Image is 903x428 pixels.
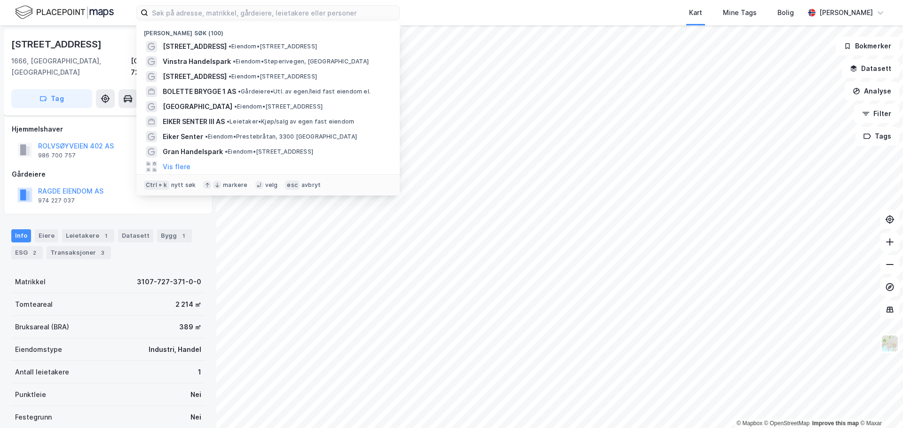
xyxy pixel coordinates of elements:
[175,299,201,310] div: 2 214 ㎡
[11,229,31,242] div: Info
[15,389,46,400] div: Punktleie
[265,181,278,189] div: velg
[285,180,300,190] div: esc
[15,299,53,310] div: Tomteareal
[163,86,236,97] span: BOLETTE BRYGGE 1 AS
[11,37,103,52] div: [STREET_ADDRESS]
[98,248,107,257] div: 3
[689,7,702,18] div: Kart
[842,59,899,78] button: Datasett
[62,229,114,242] div: Leietakere
[163,56,231,67] span: Vinstra Handelspark
[149,344,201,355] div: Industri, Handel
[35,229,58,242] div: Eiere
[12,124,205,135] div: Hjemmelshaver
[12,169,205,180] div: Gårdeiere
[238,88,241,95] span: •
[15,366,69,378] div: Antall leietakere
[229,73,231,80] span: •
[855,127,899,146] button: Tags
[131,55,205,78] div: [GEOGRAPHIC_DATA], 727/371
[148,6,399,20] input: Søk på adresse, matrikkel, gårdeiere, leietakere eller personer
[234,103,237,110] span: •
[238,88,371,95] span: Gårdeiere • Utl. av egen/leid fast eiendom el.
[163,41,227,52] span: [STREET_ADDRESS]
[15,276,46,288] div: Matrikkel
[157,229,192,242] div: Bygg
[229,73,317,80] span: Eiendom • [STREET_ADDRESS]
[301,181,321,189] div: avbryt
[229,43,317,50] span: Eiendom • [STREET_ADDRESS]
[845,82,899,101] button: Analyse
[881,335,899,352] img: Z
[764,420,810,427] a: OpenStreetMap
[15,321,69,333] div: Bruksareal (BRA)
[205,133,357,140] span: Eiendom • Prestebråtan, 3300 [GEOGRAPHIC_DATA]
[163,131,203,142] span: Eiker Senter
[233,58,369,65] span: Eiendom • Støperivegen, [GEOGRAPHIC_DATA]
[15,4,114,21] img: logo.f888ab2527a4732fd821a326f86c7f29.svg
[47,246,111,259] div: Transaksjoner
[723,7,757,18] div: Mine Tags
[198,366,201,378] div: 1
[118,229,153,242] div: Datasett
[229,43,231,50] span: •
[38,197,75,204] div: 974 227 037
[11,246,43,259] div: ESG
[819,7,873,18] div: [PERSON_NAME]
[11,89,92,108] button: Tag
[205,133,208,140] span: •
[777,7,794,18] div: Bolig
[234,103,323,110] span: Eiendom • [STREET_ADDRESS]
[227,118,354,125] span: Leietaker • Kjøp/salg av egen fast eiendom
[190,389,201,400] div: Nei
[227,118,230,125] span: •
[737,420,762,427] a: Mapbox
[225,148,228,155] span: •
[223,181,247,189] div: markere
[137,276,201,288] div: 3107-727-371-0-0
[163,101,232,112] span: [GEOGRAPHIC_DATA]
[854,104,899,123] button: Filter
[179,231,188,241] div: 1
[15,344,62,355] div: Eiendomstype
[179,321,201,333] div: 389 ㎡
[163,146,223,157] span: Gran Handelspark
[812,420,859,427] a: Improve this map
[38,152,76,159] div: 986 700 757
[836,37,899,55] button: Bokmerker
[171,181,196,189] div: nytt søk
[163,116,225,127] span: EIKER SENTER III AS
[190,412,201,423] div: Nei
[144,180,169,190] div: Ctrl + k
[233,58,236,65] span: •
[163,161,190,172] button: Vis flere
[136,22,400,39] div: [PERSON_NAME] søk (100)
[15,412,52,423] div: Festegrunn
[30,248,39,257] div: 2
[225,148,313,156] span: Eiendom • [STREET_ADDRESS]
[856,383,903,428] iframe: Chat Widget
[101,231,111,241] div: 1
[163,71,227,82] span: [STREET_ADDRESS]
[11,55,131,78] div: 1666, [GEOGRAPHIC_DATA], [GEOGRAPHIC_DATA]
